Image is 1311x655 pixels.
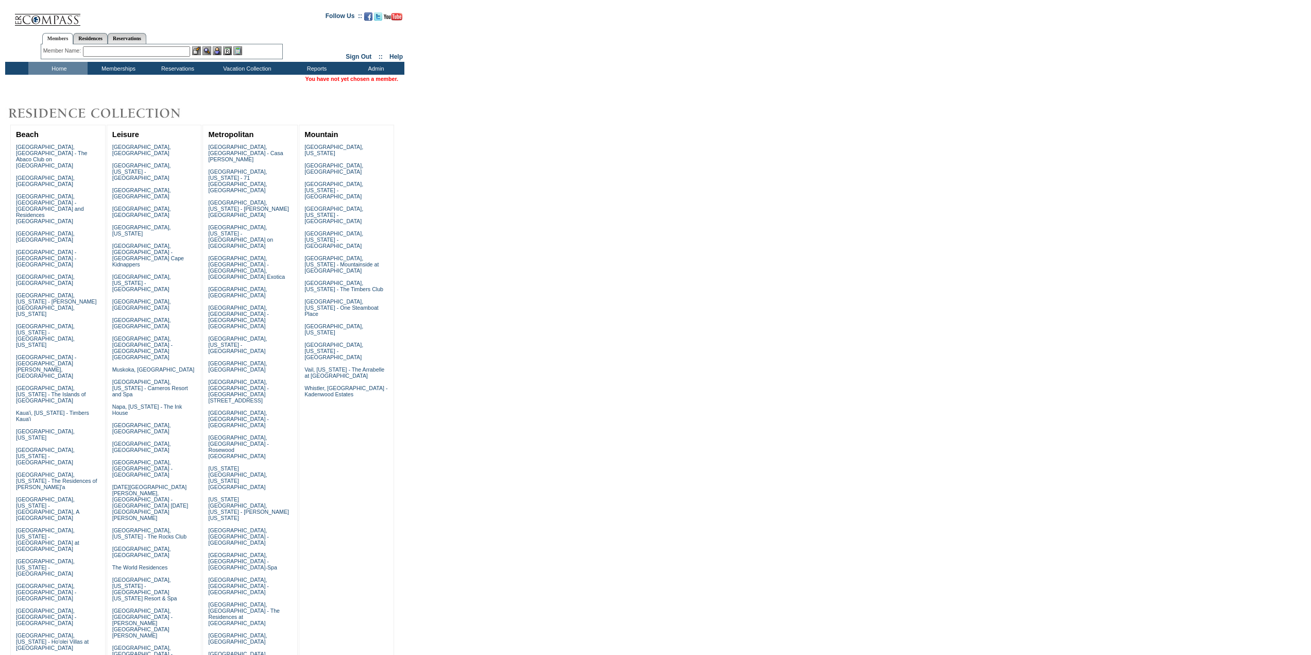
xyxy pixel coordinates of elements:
[112,404,182,416] a: Napa, [US_STATE] - The Ink House
[16,447,75,465] a: [GEOGRAPHIC_DATA], [US_STATE] - [GEOGRAPHIC_DATA]
[16,249,76,267] a: [GEOGRAPHIC_DATA] - [GEOGRAPHIC_DATA] - [GEOGRAPHIC_DATA]
[112,564,168,570] a: The World Residences
[112,422,171,434] a: [GEOGRAPHIC_DATA], [GEOGRAPHIC_DATA]
[208,577,268,595] a: [GEOGRAPHIC_DATA], [GEOGRAPHIC_DATA] - [GEOGRAPHIC_DATA]
[208,601,280,626] a: [GEOGRAPHIC_DATA], [GEOGRAPHIC_DATA] - The Residences at [GEOGRAPHIC_DATA]
[112,144,171,156] a: [GEOGRAPHIC_DATA], [GEOGRAPHIC_DATA]
[16,193,84,224] a: [GEOGRAPHIC_DATA], [GEOGRAPHIC_DATA] - [GEOGRAPHIC_DATA] and Residences [GEOGRAPHIC_DATA]
[304,181,363,199] a: [GEOGRAPHIC_DATA], [US_STATE] - [GEOGRAPHIC_DATA]
[208,552,277,570] a: [GEOGRAPHIC_DATA], [GEOGRAPHIC_DATA] - [GEOGRAPHIC_DATA]-Spa
[364,12,372,21] img: Become our fan on Facebook
[304,385,387,397] a: Whistler, [GEOGRAPHIC_DATA] - Kadenwood Estates
[112,608,173,639] a: [GEOGRAPHIC_DATA], [GEOGRAPHIC_DATA] - [PERSON_NAME][GEOGRAPHIC_DATA][PERSON_NAME]
[304,366,384,379] a: Vail, [US_STATE] - The Arrabelle at [GEOGRAPHIC_DATA]
[379,53,383,60] span: ::
[304,298,379,317] a: [GEOGRAPHIC_DATA], [US_STATE] - One Steamboat Place
[112,459,173,478] a: [GEOGRAPHIC_DATA], [GEOGRAPHIC_DATA] - [GEOGRAPHIC_DATA]
[5,15,13,16] img: i.gif
[16,558,75,577] a: [GEOGRAPHIC_DATA], [US_STATE] - [GEOGRAPHIC_DATA]
[208,169,267,193] a: [GEOGRAPHIC_DATA], [US_STATE] - 71 [GEOGRAPHIC_DATA], [GEOGRAPHIC_DATA]
[208,360,267,373] a: [GEOGRAPHIC_DATA], [GEOGRAPHIC_DATA]
[208,465,267,490] a: [US_STATE][GEOGRAPHIC_DATA], [US_STATE][GEOGRAPHIC_DATA]
[305,76,398,82] span: You have not yet chosen a member.
[112,577,177,601] a: [GEOGRAPHIC_DATA], [US_STATE] - [GEOGRAPHIC_DATA] [US_STATE] Resort & Spa
[304,280,383,292] a: [GEOGRAPHIC_DATA], [US_STATE] - The Timbers Club
[16,323,75,348] a: [GEOGRAPHIC_DATA], [US_STATE] - [GEOGRAPHIC_DATA], [US_STATE]
[304,230,363,249] a: [GEOGRAPHIC_DATA], [US_STATE] - [GEOGRAPHIC_DATA]
[16,583,76,601] a: [GEOGRAPHIC_DATA], [GEOGRAPHIC_DATA] - [GEOGRAPHIC_DATA]
[208,410,268,428] a: [GEOGRAPHIC_DATA], [GEOGRAPHIC_DATA] - [GEOGRAPHIC_DATA]
[208,527,268,546] a: [GEOGRAPHIC_DATA], [GEOGRAPHIC_DATA] - [GEOGRAPHIC_DATA]
[208,286,267,298] a: [GEOGRAPHIC_DATA], [GEOGRAPHIC_DATA]
[112,224,171,237] a: [GEOGRAPHIC_DATA], [US_STATE]
[208,496,289,521] a: [US_STATE][GEOGRAPHIC_DATA], [US_STATE] - [PERSON_NAME] [US_STATE]
[384,13,402,21] img: Subscribe to our YouTube Channel
[304,323,363,335] a: [GEOGRAPHIC_DATA], [US_STATE]
[16,496,79,521] a: [GEOGRAPHIC_DATA], [US_STATE] - [GEOGRAPHIC_DATA], A [GEOGRAPHIC_DATA]
[112,187,171,199] a: [GEOGRAPHIC_DATA], [GEOGRAPHIC_DATA]
[112,366,194,373] a: Muskoka, [GEOGRAPHIC_DATA]
[208,199,289,218] a: [GEOGRAPHIC_DATA], [US_STATE] - [PERSON_NAME][GEOGRAPHIC_DATA]
[304,162,363,175] a: [GEOGRAPHIC_DATA], [GEOGRAPHIC_DATA]
[16,130,39,139] a: Beach
[208,224,273,249] a: [GEOGRAPHIC_DATA], [US_STATE] - [GEOGRAPHIC_DATA] on [GEOGRAPHIC_DATA]
[16,354,76,379] a: [GEOGRAPHIC_DATA] - [GEOGRAPHIC_DATA][PERSON_NAME], [GEOGRAPHIC_DATA]
[304,206,363,224] a: [GEOGRAPHIC_DATA], [US_STATE] - [GEOGRAPHIC_DATA]
[16,274,75,286] a: [GEOGRAPHIC_DATA], [GEOGRAPHIC_DATA]
[206,62,286,75] td: Vacation Collection
[208,305,268,329] a: [GEOGRAPHIC_DATA], [GEOGRAPHIC_DATA] - [GEOGRAPHIC_DATA] [GEOGRAPHIC_DATA]
[16,632,89,651] a: [GEOGRAPHIC_DATA], [US_STATE] - Ho'olei Villas at [GEOGRAPHIC_DATA]
[16,608,76,626] a: [GEOGRAPHIC_DATA], [GEOGRAPHIC_DATA] - [GEOGRAPHIC_DATA]
[112,206,171,218] a: [GEOGRAPHIC_DATA], [GEOGRAPHIC_DATA]
[43,46,83,55] div: Member Name:
[16,472,97,490] a: [GEOGRAPHIC_DATA], [US_STATE] - The Residences of [PERSON_NAME]'a
[112,162,171,181] a: [GEOGRAPHIC_DATA], [US_STATE] - [GEOGRAPHIC_DATA]
[233,46,242,55] img: b_calculator.gif
[16,292,97,317] a: [GEOGRAPHIC_DATA], [US_STATE] - [PERSON_NAME][GEOGRAPHIC_DATA], [US_STATE]
[208,255,285,280] a: [GEOGRAPHIC_DATA], [GEOGRAPHIC_DATA] - [GEOGRAPHIC_DATA], [GEOGRAPHIC_DATA] Exotica
[389,53,403,60] a: Help
[112,441,171,453] a: [GEOGRAPHIC_DATA], [GEOGRAPHIC_DATA]
[16,230,75,243] a: [GEOGRAPHIC_DATA], [GEOGRAPHIC_DATA]
[112,527,187,540] a: [GEOGRAPHIC_DATA], [US_STATE] - The Rocks Club
[345,62,404,75] td: Admin
[16,428,75,441] a: [GEOGRAPHIC_DATA], [US_STATE]
[5,103,206,124] img: Destinations by Exclusive Resorts
[213,46,222,55] img: Impersonate
[73,33,108,44] a: Residences
[16,410,89,422] a: Kaua'i, [US_STATE] - Timbers Kaua'i
[208,379,268,404] a: [GEOGRAPHIC_DATA], [GEOGRAPHIC_DATA] - [GEOGRAPHIC_DATA][STREET_ADDRESS]
[346,53,371,60] a: Sign Out
[304,130,338,139] a: Mountain
[112,546,171,558] a: [GEOGRAPHIC_DATA], [GEOGRAPHIC_DATA]
[112,130,139,139] a: Leisure
[208,144,283,162] a: [GEOGRAPHIC_DATA], [GEOGRAPHIC_DATA] - Casa [PERSON_NAME]
[112,298,171,311] a: [GEOGRAPHIC_DATA], [GEOGRAPHIC_DATA]
[384,15,402,22] a: Subscribe to our YouTube Channel
[112,484,188,521] a: [DATE][GEOGRAPHIC_DATA][PERSON_NAME], [GEOGRAPHIC_DATA] - [GEOGRAPHIC_DATA] [DATE][GEOGRAPHIC_DAT...
[374,12,382,21] img: Follow us on Twitter
[16,175,75,187] a: [GEOGRAPHIC_DATA], [GEOGRAPHIC_DATA]
[16,144,88,169] a: [GEOGRAPHIC_DATA], [GEOGRAPHIC_DATA] - The Abaco Club on [GEOGRAPHIC_DATA]
[112,335,173,360] a: [GEOGRAPHIC_DATA], [GEOGRAPHIC_DATA] - [GEOGRAPHIC_DATA] [GEOGRAPHIC_DATA]
[108,33,146,44] a: Reservations
[112,317,171,329] a: [GEOGRAPHIC_DATA], [GEOGRAPHIC_DATA]
[223,46,232,55] img: Reservations
[364,15,372,22] a: Become our fan on Facebook
[208,434,268,459] a: [GEOGRAPHIC_DATA], [GEOGRAPHIC_DATA] - Rosewood [GEOGRAPHIC_DATA]
[16,527,79,552] a: [GEOGRAPHIC_DATA], [US_STATE] - [GEOGRAPHIC_DATA] at [GEOGRAPHIC_DATA]
[304,255,379,274] a: [GEOGRAPHIC_DATA], [US_STATE] - Mountainside at [GEOGRAPHIC_DATA]
[112,379,188,397] a: [GEOGRAPHIC_DATA], [US_STATE] - Carneros Resort and Spa
[112,243,184,267] a: [GEOGRAPHIC_DATA], [GEOGRAPHIC_DATA] - [GEOGRAPHIC_DATA] Cape Kidnappers
[14,5,81,26] img: Compass Home
[112,274,171,292] a: [GEOGRAPHIC_DATA], [US_STATE] - [GEOGRAPHIC_DATA]
[208,130,253,139] a: Metropolitan
[326,11,362,24] td: Follow Us ::
[88,62,147,75] td: Memberships
[286,62,345,75] td: Reports
[208,632,267,645] a: [GEOGRAPHIC_DATA], [GEOGRAPHIC_DATA]
[28,62,88,75] td: Home
[42,33,74,44] a: Members
[202,46,211,55] img: View
[304,342,363,360] a: [GEOGRAPHIC_DATA], [US_STATE] - [GEOGRAPHIC_DATA]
